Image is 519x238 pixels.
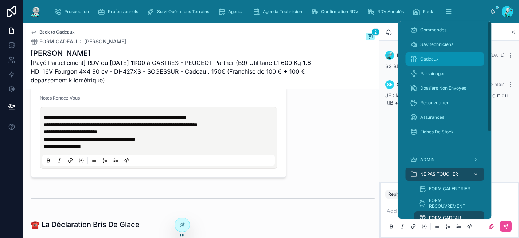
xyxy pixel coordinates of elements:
[406,82,484,95] a: Dossiers Non Envoyés
[387,82,393,87] span: SE
[420,42,453,47] span: SAV techniciens
[31,29,75,35] a: Back to Cadeaux
[420,71,445,77] span: Parrainages
[40,95,80,101] span: Notes Rendez Vous
[385,92,508,106] span: JF : Mail KDO ➡️ demande de virement ➡️ ajout du RIB + mis à commander
[420,27,446,33] span: Commandes
[397,81,445,88] span: Standard Everglass
[31,38,77,45] a: FORM CADEAU
[31,219,140,230] h1: ☎️ La Déclaration Bris De Glace
[95,5,143,18] a: Professionnels
[309,5,363,18] a: Confirmation RDV
[52,5,94,18] a: Prospection
[423,9,433,15] span: Rack
[480,82,504,87] span: Il y a 2 mois
[420,157,435,163] span: ADMIN
[414,197,484,210] a: FORM RECOUVREMENT
[429,198,477,209] span: FORM RECOUVREMENT
[420,56,439,62] span: Cadeaux
[410,5,438,18] a: Rack
[31,58,320,85] span: [Payé Partiellement] RDV du [DATE] 11:00 à CASTRES - PEUGEOT Partner (B9) Utilitaire L1 600 Kg 1....
[64,9,89,15] span: Prospection
[366,33,375,42] button: 2
[406,23,484,36] a: Commandes
[490,52,504,58] span: [DATE]
[420,85,466,91] span: Dossiers Non Envoyés
[39,38,77,45] span: FORM CADEAU
[365,5,409,18] a: RDV Annulés
[420,100,451,106] span: Recouvrement
[420,129,454,135] span: Fiches De Stock
[429,215,461,221] span: FORM CADEAU
[414,182,484,195] a: FORM CALENDRIER
[48,4,490,20] div: scrollable content
[84,38,126,45] a: [PERSON_NAME]
[263,9,302,15] span: Agenda Technicien
[406,67,484,80] a: Parrainages
[216,5,249,18] a: Agenda
[372,28,379,36] span: 2
[406,153,484,166] a: ADMIN
[406,38,484,51] a: SAV techniciens
[429,186,470,192] span: FORM CALENDRIER
[397,52,452,59] span: Prospection EverGlass
[377,9,404,15] span: RDV Annulés
[145,5,214,18] a: Suivi Opérations Terrains
[108,9,138,15] span: Professionnels
[406,168,484,181] a: NE PAS TOUCHER
[157,9,209,15] span: Suivi Opérations Terrains
[406,111,484,124] a: Assurances
[420,114,444,120] span: Assurances
[29,6,42,17] img: App logo
[414,211,484,225] a: FORM CADEAU
[385,63,471,69] span: SS BDG: oui FR: 0 ou 80 à confirmer
[406,125,484,138] a: Fiches De Stock
[321,9,358,15] span: Confirmation RDV
[39,29,75,35] span: Back to Cadeaux
[31,48,320,58] h1: [PERSON_NAME]
[406,52,484,66] a: Cadeaux
[228,9,244,15] span: Agenda
[406,96,484,109] a: Recouvrement
[385,190,403,199] button: Reply
[250,5,307,18] a: Agenda Technicien
[398,21,492,219] div: scrollable content
[420,171,458,177] span: NE PAS TOUCHER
